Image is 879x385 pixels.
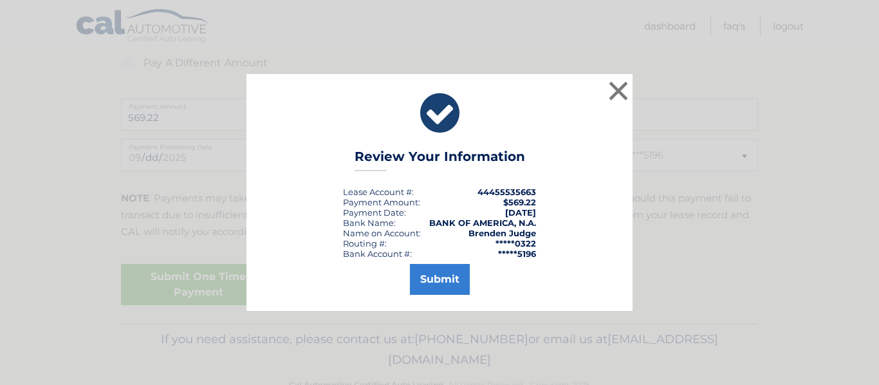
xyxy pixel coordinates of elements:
[343,249,412,259] div: Bank Account #:
[503,197,536,207] span: $569.22
[429,218,536,228] strong: BANK OF AMERICA, N.A.
[343,238,387,249] div: Routing #:
[355,149,525,171] h3: Review Your Information
[343,228,421,238] div: Name on Account:
[477,187,536,197] strong: 44455535663
[343,218,396,228] div: Bank Name:
[343,207,406,218] div: :
[505,207,536,218] span: [DATE]
[410,264,470,295] button: Submit
[343,197,420,207] div: Payment Amount:
[343,207,404,218] span: Payment Date
[343,187,414,197] div: Lease Account #:
[606,78,631,104] button: ×
[468,228,536,238] strong: Brenden Judge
